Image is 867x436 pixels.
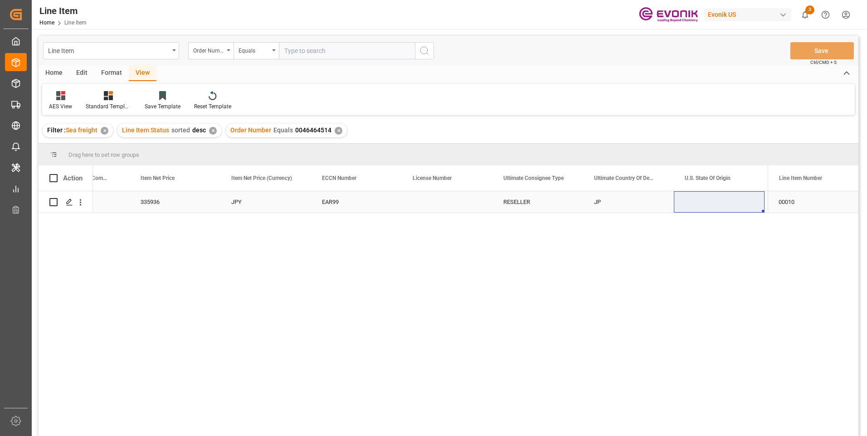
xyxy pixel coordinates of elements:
[209,127,217,135] div: ✕
[43,42,179,59] button: open menu
[335,127,342,135] div: ✕
[704,8,791,21] div: Evonik US
[122,126,169,134] span: Line Item Status
[810,59,837,66] span: Ctrl/CMD + S
[47,126,66,134] span: Filter :
[220,191,311,213] div: JPY
[795,5,815,25] button: show 3 new notifications
[583,191,674,213] div: JP
[790,42,854,59] button: Save
[322,192,391,213] div: EAR99
[94,66,129,81] div: Format
[295,126,331,134] span: 0046464514
[39,4,87,18] div: Line Item
[768,191,858,213] div: 00010
[192,126,206,134] span: desc
[86,102,131,111] div: Standard Templates
[39,191,93,213] div: Press SPACE to select this row.
[39,19,54,26] a: Home
[415,42,434,59] button: search button
[322,175,356,181] span: ECCN Number
[279,42,415,59] input: Type to search
[130,191,220,213] div: 335936
[39,66,69,81] div: Home
[101,127,108,135] div: ✕
[48,44,169,56] div: Line Item
[145,102,180,111] div: Save Template
[66,126,97,134] span: Sea freight
[413,175,452,181] span: License Number
[69,66,94,81] div: Edit
[685,175,731,181] span: U.S. State Of Origin
[129,66,156,81] div: View
[503,175,564,181] span: Ultimate Consignee Type
[49,102,72,111] div: AES View
[815,5,836,25] button: Help Center
[805,5,814,15] span: 3
[704,6,795,23] button: Evonik US
[231,175,292,181] span: Item Net Price (Currency)
[779,175,822,181] span: Line Item Number
[492,191,583,213] div: RESELLER
[230,126,271,134] span: Order Number
[68,151,139,158] span: Drag here to set row groups
[63,174,83,182] div: Action
[141,175,175,181] span: Item Net Price
[171,126,190,134] span: sorted
[194,102,231,111] div: Reset Template
[768,191,858,213] div: Press SPACE to select this row.
[188,42,234,59] button: open menu
[273,126,293,134] span: Equals
[234,42,279,59] button: open menu
[639,7,698,23] img: Evonik-brand-mark-Deep-Purple-RGB.jpeg_1700498283.jpeg
[594,175,655,181] span: Ultimate Country Of Destination
[239,44,269,55] div: Equals
[193,44,224,55] div: Order Number
[765,191,855,213] div: 1anwa Soko Co.,Ltd.;Yokohama Distribution center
